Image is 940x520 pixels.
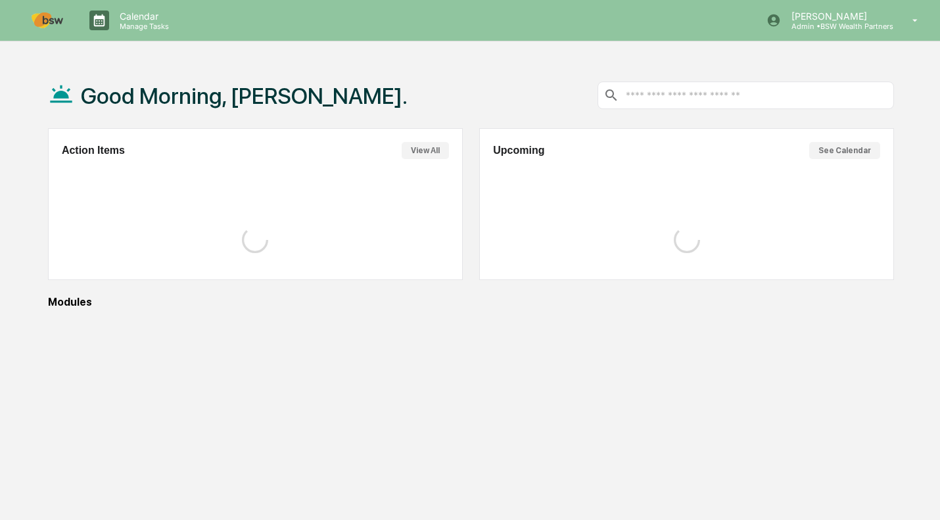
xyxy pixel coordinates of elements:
[493,145,544,156] h2: Upcoming
[48,296,894,308] div: Modules
[109,11,176,22] p: Calendar
[781,22,893,31] p: Admin • BSW Wealth Partners
[62,145,125,156] h2: Action Items
[109,22,176,31] p: Manage Tasks
[81,83,408,109] h1: Good Morning, [PERSON_NAME].
[402,142,449,159] button: View All
[32,12,63,28] img: logo
[781,11,893,22] p: [PERSON_NAME]
[809,142,880,159] button: See Calendar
